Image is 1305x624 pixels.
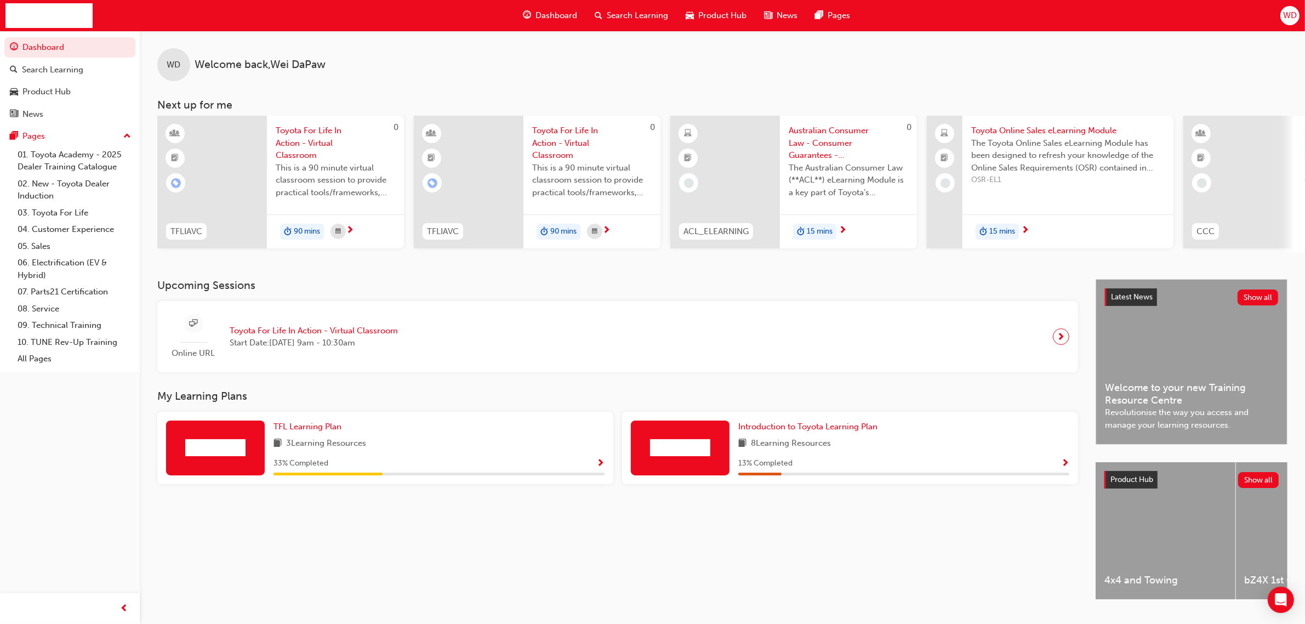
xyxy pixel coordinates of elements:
span: The Toyota Online Sales eLearning Module has been designed to refresh your knowledge of the Onlin... [971,137,1165,174]
a: Latest NewsShow all [1105,288,1278,306]
a: TFL Learning Plan [273,421,346,433]
span: Toyota Online Sales eLearning Module [971,124,1165,137]
span: Introduction to Toyota Learning Plan [738,422,877,432]
a: Product Hub [4,82,135,102]
a: guage-iconDashboard [514,4,586,27]
button: Show Progress [1061,457,1069,470]
span: learningRecordVerb_NONE-icon [684,178,694,188]
span: learningResourceType_ELEARNING-icon [685,127,692,141]
img: Trak [650,439,710,456]
span: calendar-icon [592,225,597,239]
h3: Upcoming Sessions [157,279,1078,292]
button: WD [1280,6,1300,25]
h3: My Learning Plans [157,390,1078,402]
a: 09. Technical Training [13,317,135,334]
a: 06. Electrification (EV & Hybrid) [13,254,135,283]
button: DashboardSearch LearningProduct HubNews [4,35,135,126]
span: WD [1283,9,1297,22]
div: News [22,108,43,121]
a: 0TFLIAVCToyota For Life In Action - Virtual ClassroomThis is a 90 minute virtual classroom sessio... [414,116,660,248]
h3: Next up for me [140,99,1305,111]
span: Product Hub [698,9,746,22]
span: car-icon [10,87,18,97]
span: 8 Learning Resources [751,437,831,451]
span: 90 mins [294,225,320,238]
span: laptop-icon [941,127,949,141]
span: search-icon [595,9,602,22]
span: learningRecordVerb_ENROLL-icon [171,178,181,188]
span: TFL Learning Plan [273,422,341,432]
span: learningRecordVerb_NONE-icon [1197,178,1207,188]
span: This is a 90 minute virtual classroom session to provide practical tools/frameworks, behaviours a... [532,162,652,199]
span: booktick-icon [685,151,692,166]
span: WD [167,59,181,71]
span: TFLIAVC [170,225,202,238]
span: learningRecordVerb_NONE-icon [941,178,950,188]
span: book-icon [738,437,746,451]
span: Latest News [1111,292,1153,302]
a: 03. Toyota For Life [13,205,135,222]
a: search-iconSearch Learning [586,4,677,27]
span: Toyota For Life In Action - Virtual Classroom [230,325,398,337]
a: pages-iconPages [806,4,859,27]
a: Toyota Online Sales eLearning ModuleThe Toyota Online Sales eLearning Module has been designed to... [927,116,1173,248]
button: Pages [4,126,135,146]
span: calendar-icon [335,225,341,239]
span: next-icon [602,226,611,236]
span: The Australian Consumer Law (**ACL**) eLearning Module is a key part of Toyota’s compliance progr... [789,162,908,199]
a: 07. Parts21 Certification [13,283,135,300]
span: 3 Learning Resources [286,437,366,451]
button: Show Progress [596,457,605,470]
button: Show all [1238,472,1279,488]
span: guage-icon [523,9,531,22]
a: Latest NewsShow allWelcome to your new Training Resource CentreRevolutionise the way you access a... [1096,279,1287,445]
span: learningRecordVerb_ENROLL-icon [428,178,437,188]
span: learningResourceType_INSTRUCTOR_LED-icon [172,127,179,141]
span: 13 % Completed [738,457,793,470]
span: Search Learning [607,9,668,22]
span: news-icon [10,110,18,120]
span: Toyota For Life In Action - Virtual Classroom [532,124,652,162]
button: Show all [1238,290,1279,305]
div: Open Intercom Messenger [1268,587,1294,613]
span: 15 mins [807,225,833,238]
a: 08. Service [13,300,135,317]
span: ACL_ELEARNING [683,225,749,238]
span: News [777,9,797,22]
a: 02. New - Toyota Dealer Induction [13,175,135,205]
span: Start Date: [DATE] 9am - 10:30am [230,337,398,349]
span: Dashboard [535,9,577,22]
span: TFLIAVC [427,225,459,238]
span: next-icon [839,226,847,236]
span: next-icon [1057,329,1065,344]
span: next-icon [346,226,354,236]
span: Online URL [166,347,221,360]
span: news-icon [764,9,772,22]
span: 15 mins [989,225,1015,238]
div: Search Learning [22,64,83,76]
span: duration-icon [540,225,548,239]
span: guage-icon [10,43,18,53]
a: 4x4 and Towing [1096,462,1235,599]
span: book-icon [273,437,282,451]
span: This is a 90 minute virtual classroom session to provide practical tools/frameworks, behaviours a... [276,162,395,199]
a: Introduction to Toyota Learning Plan [738,421,882,433]
span: 33 % Completed [273,457,328,470]
span: learningResourceType_INSTRUCTOR_LED-icon [1198,127,1205,141]
span: Show Progress [596,459,605,469]
div: Pages [22,130,45,143]
span: car-icon [686,9,694,22]
a: Product HubShow all [1104,471,1279,489]
div: Product Hub [22,86,71,98]
span: Toyota For Life In Action - Virtual Classroom [276,124,395,162]
span: booktick-icon [941,151,949,166]
span: 90 mins [550,225,577,238]
span: Product Hub [1110,475,1153,484]
span: 0 [394,122,398,132]
span: pages-icon [10,132,18,141]
img: Trak [185,439,246,456]
a: 0ACL_ELEARNINGAustralian Consumer Law - Consumer Guarantees - eLearning moduleThe Australian Cons... [670,116,917,248]
a: 10. TUNE Rev-Up Training [13,334,135,351]
a: news-iconNews [755,4,806,27]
